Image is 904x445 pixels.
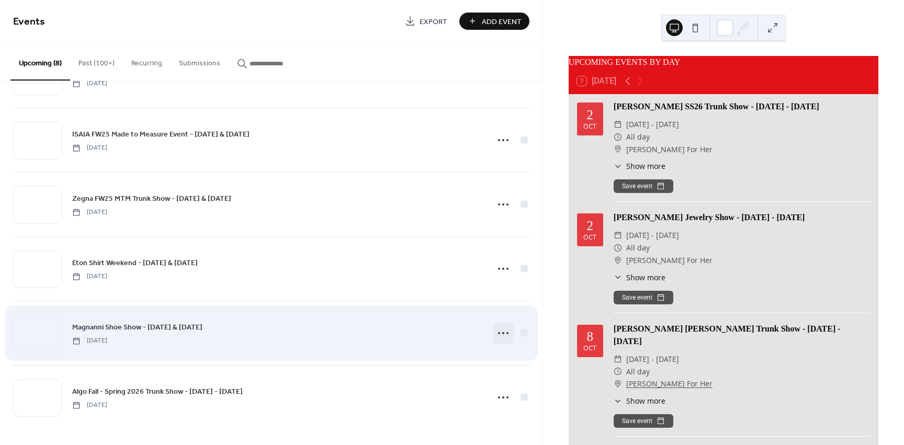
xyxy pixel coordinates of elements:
span: [PERSON_NAME] For Her [626,254,713,267]
a: Export [397,13,455,30]
span: [DATE] [72,143,107,153]
span: [DATE] [72,79,107,88]
div: Oct [583,234,596,241]
div: Oct [583,123,596,130]
button: Past (100+) [70,42,123,79]
a: Algo Fall - Spring 2026 Trunk Show - [DATE] - [DATE] [72,385,243,397]
span: [DATE] [72,401,107,410]
div: ​ [614,395,622,406]
span: [DATE] [72,336,107,346]
span: [DATE] [72,208,107,217]
div: ​ [614,242,622,254]
div: ​ [614,254,622,267]
div: 2 [587,219,594,232]
span: Show more [626,161,665,172]
div: [PERSON_NAME] SS26 Trunk Show - [DATE] - [DATE] [614,100,870,113]
a: ISAIA FW25 Made to Measure Event - [DATE] & [DATE] [72,128,250,140]
button: Recurring [123,42,171,79]
span: Add Event [482,16,522,27]
span: [PERSON_NAME] For Her [626,143,713,156]
button: ​Show more [614,272,665,283]
a: Zegna FW25 MTM Trunk Show - [DATE] & [DATE] [72,192,231,204]
button: Save event [614,179,673,193]
div: ​ [614,353,622,366]
a: [PERSON_NAME] For Her [626,378,713,390]
span: Show more [626,272,665,283]
div: UPCOMING EVENTS BY DAY [569,56,878,69]
div: ​ [614,366,622,378]
span: Events [13,12,45,32]
span: All day [626,242,650,254]
span: Export [420,16,447,27]
span: [DATE] [72,272,107,281]
span: All day [626,131,650,143]
div: ​ [614,143,622,156]
span: Zegna FW25 MTM Trunk Show - [DATE] & [DATE] [72,193,231,204]
div: [PERSON_NAME] [PERSON_NAME] Trunk Show - [DATE] - [DATE] [614,323,870,348]
button: Submissions [171,42,229,79]
div: ​ [614,272,622,283]
div: ​ [614,131,622,143]
button: ​Show more [614,161,665,172]
button: ​Show more [614,395,665,406]
a: Magnanni Shoe Show - [DATE] & [DATE] [72,321,202,333]
div: ​ [614,378,622,390]
span: Show more [626,395,665,406]
div: ​ [614,229,622,242]
span: Algo Fall - Spring 2026 Trunk Show - [DATE] - [DATE] [72,386,243,397]
button: Upcoming (8) [10,42,70,81]
span: [DATE] - [DATE] [626,229,679,242]
button: Save event [614,414,673,428]
span: [DATE] - [DATE] [626,118,679,131]
button: Add Event [459,13,529,30]
div: ​ [614,118,622,131]
div: 2 [587,108,594,121]
div: Oct [583,345,596,352]
span: Magnanni Shoe Show - [DATE] & [DATE] [72,322,202,333]
div: 8 [587,330,594,343]
div: ​ [614,161,622,172]
span: [DATE] - [DATE] [626,353,679,366]
a: Eton Shirt Weekend - [DATE] & [DATE] [72,257,198,269]
span: Eton Shirt Weekend - [DATE] & [DATE] [72,258,198,269]
span: All day [626,366,650,378]
div: [PERSON_NAME] Jewelry Show - [DATE] - [DATE] [614,211,870,224]
button: Save event [614,291,673,304]
span: ISAIA FW25 Made to Measure Event - [DATE] & [DATE] [72,129,250,140]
